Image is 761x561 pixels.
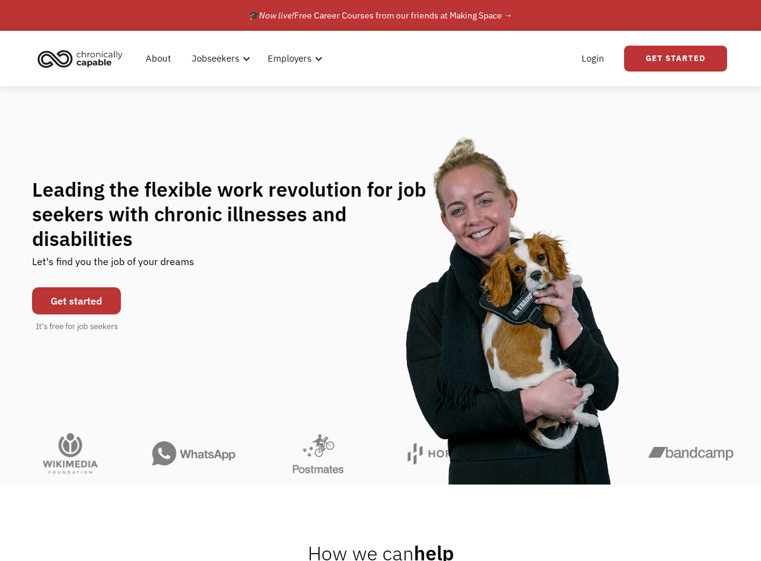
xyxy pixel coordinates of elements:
[32,251,194,281] div: Let's find you the job of your dreams
[34,45,126,72] img: Chronically Capable logo
[138,39,178,78] a: About
[268,51,311,66] div: Employers
[184,39,254,78] div: Jobseekers
[259,10,294,21] em: Now live!
[260,39,326,78] div: Employers
[249,8,512,23] div: 🎓 Free Career Courses from our friends at Making Space →
[32,287,121,314] a: Get started
[574,39,612,78] a: Login
[32,177,450,251] h1: Leading the flexible work revolution for job seekers with chronic illnesses and disabilities
[192,51,239,66] div: Jobseekers
[624,46,727,72] a: Get Started
[36,321,118,333] div: It's free for job seekers
[34,45,132,72] a: home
